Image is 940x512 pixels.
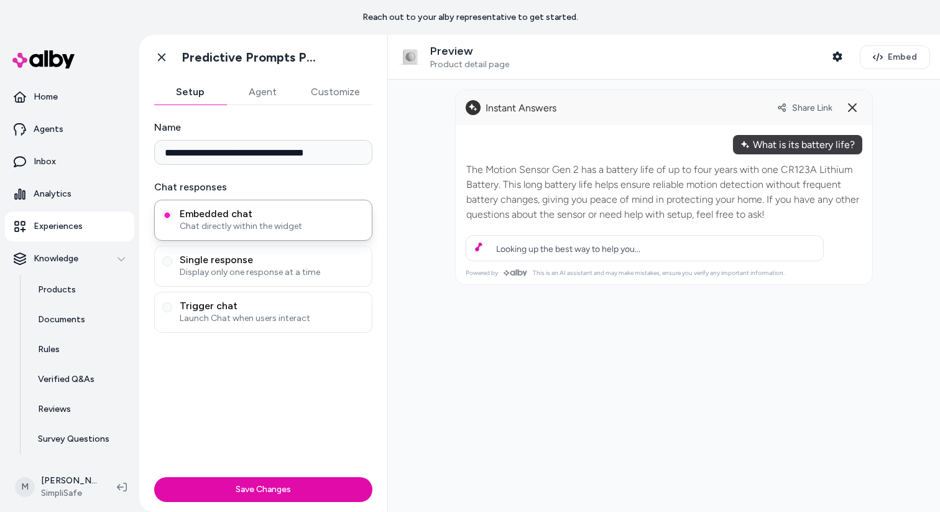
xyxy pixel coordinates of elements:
a: Rules [25,335,134,365]
p: Documents [38,314,85,326]
a: Agents [5,114,134,144]
p: Analytics [34,188,71,200]
h1: Predictive Prompts PDP [182,50,321,65]
span: Embedded chat [180,208,364,220]
button: M[PERSON_NAME]SimpliSafe [7,467,107,507]
a: Verified Q&As [25,365,134,394]
img: Motion Sensor Gen 2 [398,45,423,70]
a: Inbox [5,147,134,177]
p: Survey Questions [38,433,109,445]
p: Products [38,284,76,296]
p: Reach out to your alby representative to get started. [362,11,578,24]
span: Launch Chat when users interact [180,312,364,325]
button: Embedded chatChat directly within the widget [162,210,172,220]
button: Customize [298,80,372,105]
a: Documents [25,305,134,335]
button: Knowledge [5,244,134,274]
p: Experiences [34,220,83,233]
a: Survey Questions [25,424,134,454]
p: [PERSON_NAME] [41,475,97,487]
label: Chat responses [154,180,372,195]
a: Products [25,275,134,305]
button: Embed [860,45,930,69]
p: Verified Q&As [38,373,94,386]
span: Chat directly within the widget [180,220,364,233]
a: Analytics [5,179,134,209]
button: Trigger chatLaunch Chat when users interact [162,302,172,312]
span: Display only one response at a time [180,266,364,279]
a: Home [5,82,134,112]
p: Home [34,91,58,103]
button: Single responseDisplay only one response at a time [162,256,172,266]
span: Trigger chat [180,300,364,312]
p: Reviews [38,403,71,416]
img: alby Logo [12,50,75,68]
p: Rules [38,343,60,356]
button: Setup [154,80,226,105]
p: Inbox [34,156,56,168]
label: Name [154,120,372,135]
a: Reviews [25,394,134,424]
span: Product detail page [430,59,509,70]
a: Experiences [5,212,134,241]
p: Agents [34,123,63,136]
p: Knowledge [34,253,78,265]
span: Single response [180,254,364,266]
p: Preview [430,44,509,58]
button: Agent [226,80,298,105]
span: M [15,477,35,497]
span: Embed [888,51,917,63]
span: SimpliSafe [41,487,97,500]
button: Save Changes [154,477,372,502]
